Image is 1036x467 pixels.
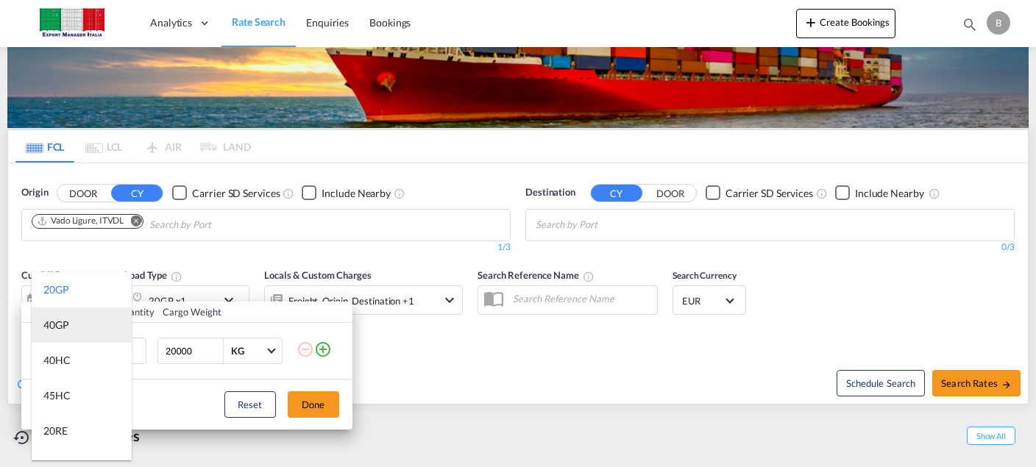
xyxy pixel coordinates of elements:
div: 20RE [43,424,68,438]
div: 40GP [43,318,69,332]
div: 20GP [43,282,69,297]
div: 45HC [43,388,71,403]
div: 40HC [43,353,71,368]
